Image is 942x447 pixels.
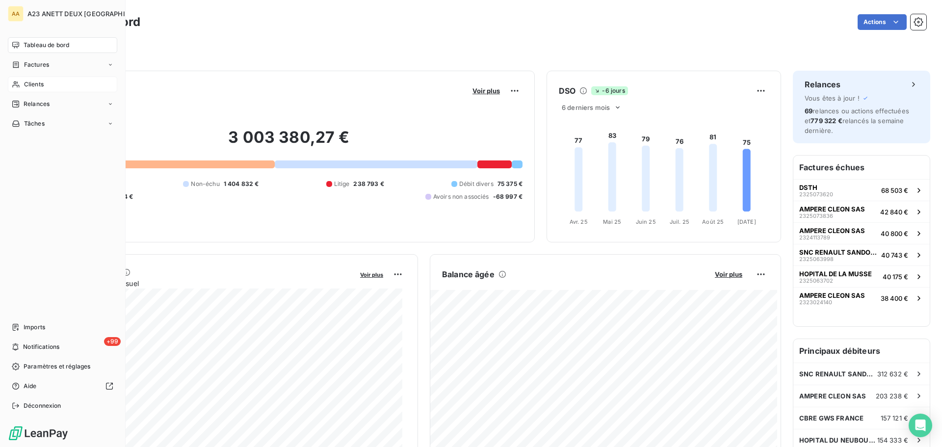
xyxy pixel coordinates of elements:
[799,191,833,197] span: 2325073620
[591,86,628,95] span: -6 jours
[805,94,860,102] span: Vous êtes à jour !
[799,270,872,278] span: HOPITAL DE LA MUSSE
[24,323,45,332] span: Imports
[24,362,90,371] span: Paramètres et réglages
[876,392,908,400] span: 203 238 €
[799,184,817,191] span: DSTH
[793,339,930,363] h6: Principaux débiteurs
[799,248,877,256] span: SNC RENAULT SANDOUVILLE
[27,10,152,18] span: A23 ANETT DEUX [GEOGRAPHIC_DATA]
[8,425,69,441] img: Logo LeanPay
[24,119,45,128] span: Tâches
[334,180,350,188] span: Litige
[55,128,523,157] h2: 3 003 380,27 €
[799,299,832,305] span: 2323024140
[793,265,930,287] button: HOPITAL DE LA MUSSE232506370240 175 €
[442,268,495,280] h6: Balance âgée
[805,79,840,90] h6: Relances
[793,156,930,179] h6: Factures échues
[881,186,908,194] span: 68 503 €
[493,192,523,201] span: -68 997 €
[470,86,503,95] button: Voir plus
[737,218,756,225] tspan: [DATE]
[24,401,61,410] span: Déconnexion
[880,208,908,216] span: 42 840 €
[8,378,117,394] a: Aide
[24,100,50,108] span: Relances
[799,205,865,213] span: AMPERE CLEON SAS
[799,278,833,284] span: 2325063702
[877,370,908,378] span: 312 632 €
[715,270,742,278] span: Voir plus
[881,414,908,422] span: 157 121 €
[881,294,908,302] span: 38 400 €
[883,273,908,281] span: 40 175 €
[793,287,930,309] button: AMPERE CLEON SAS232302414038 400 €
[104,337,121,346] span: +99
[55,278,353,289] span: Chiffre d'affaires mensuel
[636,218,656,225] tspan: Juin 25
[497,180,523,188] span: 75 375 €
[799,291,865,299] span: AMPERE CLEON SAS
[909,414,932,437] div: Open Intercom Messenger
[24,80,44,89] span: Clients
[799,213,833,219] span: 2325073836
[799,235,830,240] span: 2324113789
[799,370,877,378] span: SNC RENAULT SANDOUVILLE
[357,270,386,279] button: Voir plus
[360,271,383,278] span: Voir plus
[811,117,842,125] span: 779 322 €
[858,14,907,30] button: Actions
[562,104,610,111] span: 6 derniers mois
[224,180,259,188] span: 1 404 832 €
[881,230,908,237] span: 40 800 €
[712,270,745,279] button: Voir plus
[805,107,812,115] span: 69
[793,244,930,265] button: SNC RENAULT SANDOUVILLE232506399840 743 €
[799,436,877,444] span: HOPITAL DU NEUBOURG
[433,192,489,201] span: Avoirs non associés
[24,60,49,69] span: Factures
[8,6,24,22] div: AA
[793,222,930,244] button: AMPERE CLEON SAS232411378940 800 €
[702,218,724,225] tspan: Août 25
[799,414,863,422] span: CBRE GWS FRANCE
[191,180,219,188] span: Non-échu
[353,180,384,188] span: 238 793 €
[24,41,69,50] span: Tableau de bord
[877,436,908,444] span: 154 333 €
[459,180,494,188] span: Débit divers
[670,218,689,225] tspan: Juil. 25
[472,87,500,95] span: Voir plus
[793,201,930,222] button: AMPERE CLEON SAS232507383642 840 €
[793,179,930,201] button: DSTH232507362068 503 €
[24,382,37,391] span: Aide
[570,218,588,225] tspan: Avr. 25
[881,251,908,259] span: 40 743 €
[799,392,866,400] span: AMPERE CLEON SAS
[603,218,621,225] tspan: Mai 25
[799,227,865,235] span: AMPERE CLEON SAS
[559,85,576,97] h6: DSO
[799,256,834,262] span: 2325063998
[23,342,59,351] span: Notifications
[805,107,909,134] span: relances ou actions effectuées et relancés la semaine dernière.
